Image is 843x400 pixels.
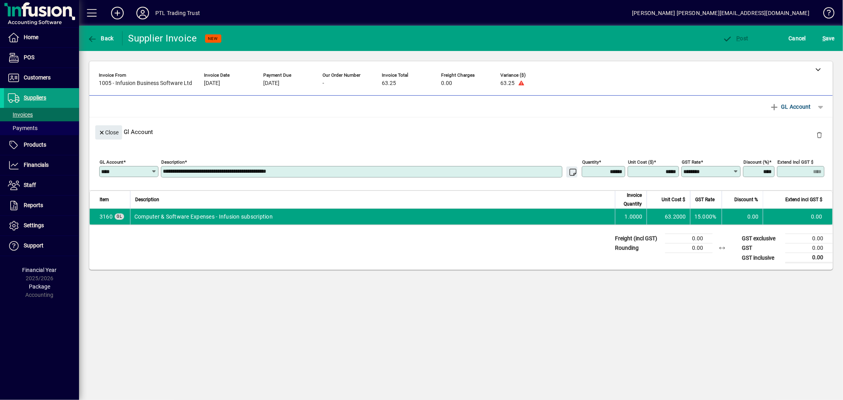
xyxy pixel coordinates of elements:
[665,243,713,253] td: 0.00
[130,209,615,225] td: Computer & Software Expenses - Infusion subscription
[93,128,124,136] app-page-header-button: Close
[763,209,832,225] td: 0.00
[29,283,50,290] span: Package
[738,234,785,243] td: GST exclusive
[79,31,123,45] app-page-header-button: Back
[810,125,829,144] button: Delete
[662,195,685,204] span: Unit Cost $
[105,6,130,20] button: Add
[822,35,826,42] span: S
[155,7,200,19] div: PTL Trading Trust
[611,243,665,253] td: Rounding
[785,195,822,204] span: Extend incl GST $
[4,216,79,236] a: Settings
[24,242,43,249] span: Support
[208,36,218,41] span: NEW
[695,195,715,204] span: GST Rate
[500,80,515,87] span: 63.25
[820,31,837,45] button: Save
[738,243,785,253] td: GST
[382,80,396,87] span: 63.25
[737,35,740,42] span: P
[98,126,119,139] span: Close
[785,234,833,243] td: 0.00
[130,6,155,20] button: Profile
[4,236,79,256] a: Support
[117,214,122,219] span: GL
[24,202,43,208] span: Reports
[615,209,647,225] td: 1.0000
[743,159,769,165] mat-label: Discount (%)
[4,196,79,215] a: Reports
[8,111,33,118] span: Invoices
[628,159,654,165] mat-label: Unit Cost ($)
[777,159,813,165] mat-label: Extend incl GST $
[582,159,599,165] mat-label: Quantity
[89,117,833,146] div: Gl Account
[665,234,713,243] td: 0.00
[632,7,809,19] div: [PERSON_NAME] [PERSON_NAME][EMAIL_ADDRESS][DOMAIN_NAME]
[99,80,192,87] span: 1005 - Infusion Business Software Ltd
[8,125,38,131] span: Payments
[721,31,751,45] button: Post
[100,213,113,221] span: Computer & Software Expenses
[85,31,116,45] button: Back
[87,35,114,42] span: Back
[4,48,79,68] a: POS
[722,209,763,225] td: 0.00
[4,121,79,135] a: Payments
[24,162,49,168] span: Financials
[682,159,701,165] mat-label: GST rate
[95,125,122,140] button: Close
[817,2,833,27] a: Knowledge Base
[734,195,758,204] span: Discount %
[723,35,749,42] span: ost
[263,80,279,87] span: [DATE]
[24,142,46,148] span: Products
[4,155,79,175] a: Financials
[789,32,806,45] span: Cancel
[204,80,220,87] span: [DATE]
[23,267,57,273] span: Financial Year
[128,32,197,45] div: Supplier Invoice
[4,108,79,121] a: Invoices
[24,34,38,40] span: Home
[766,100,815,114] button: GL Account
[100,159,123,165] mat-label: GL Account
[24,182,36,188] span: Staff
[100,195,109,204] span: Item
[785,243,833,253] td: 0.00
[620,191,642,208] span: Invoice Quantity
[24,54,34,60] span: POS
[4,28,79,47] a: Home
[611,234,665,243] td: Freight (incl GST)
[135,195,159,204] span: Description
[810,131,829,138] app-page-header-button: Delete
[322,80,324,87] span: -
[24,222,44,228] span: Settings
[24,94,46,101] span: Suppliers
[161,159,185,165] mat-label: Description
[787,31,808,45] button: Cancel
[4,175,79,195] a: Staff
[4,68,79,88] a: Customers
[4,135,79,155] a: Products
[769,100,811,113] span: GL Account
[647,209,690,225] td: 63.2000
[785,253,833,263] td: 0.00
[24,74,51,81] span: Customers
[441,80,452,87] span: 0.00
[738,253,785,263] td: GST inclusive
[690,209,722,225] td: 15.000%
[822,32,835,45] span: ave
